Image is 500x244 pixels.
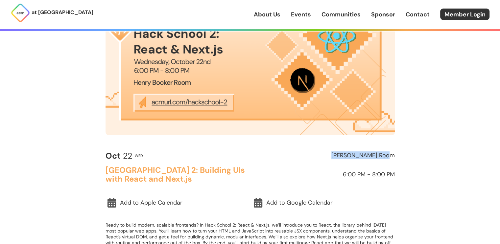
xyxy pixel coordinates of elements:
[106,195,249,210] a: Add to Apple Calendar
[371,10,395,19] a: Sponsor
[106,150,121,161] b: Oct
[406,10,430,19] a: Contact
[253,171,395,178] h2: 6:00 PM - 8:00 PM
[254,10,280,19] a: About Us
[106,166,247,183] h2: [GEOGRAPHIC_DATA] 2: Building UIs with React and Next.js
[291,10,311,19] a: Events
[32,8,93,17] p: at [GEOGRAPHIC_DATA]
[11,3,93,23] a: at [GEOGRAPHIC_DATA]
[135,154,143,158] h2: Wed
[252,195,395,210] a: Add to Google Calendar
[440,9,489,20] a: Member Login
[321,10,361,19] a: Communities
[106,151,132,161] h2: 22
[253,152,395,159] h2: [PERSON_NAME] Room
[11,3,30,23] img: ACM Logo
